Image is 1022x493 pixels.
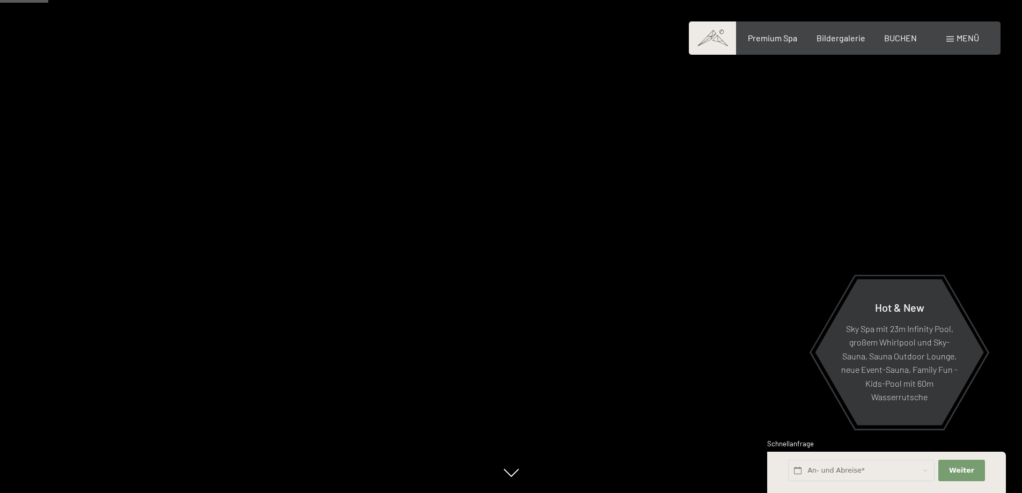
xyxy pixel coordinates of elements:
[817,33,865,43] a: Bildergalerie
[841,321,958,404] p: Sky Spa mit 23m Infinity Pool, großem Whirlpool und Sky-Sauna, Sauna Outdoor Lounge, neue Event-S...
[814,278,984,426] a: Hot & New Sky Spa mit 23m Infinity Pool, großem Whirlpool und Sky-Sauna, Sauna Outdoor Lounge, ne...
[748,33,797,43] a: Premium Spa
[875,300,924,313] span: Hot & New
[884,33,917,43] a: BUCHEN
[949,466,974,475] span: Weiter
[767,439,814,448] span: Schnellanfrage
[957,33,979,43] span: Menü
[938,460,984,482] button: Weiter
